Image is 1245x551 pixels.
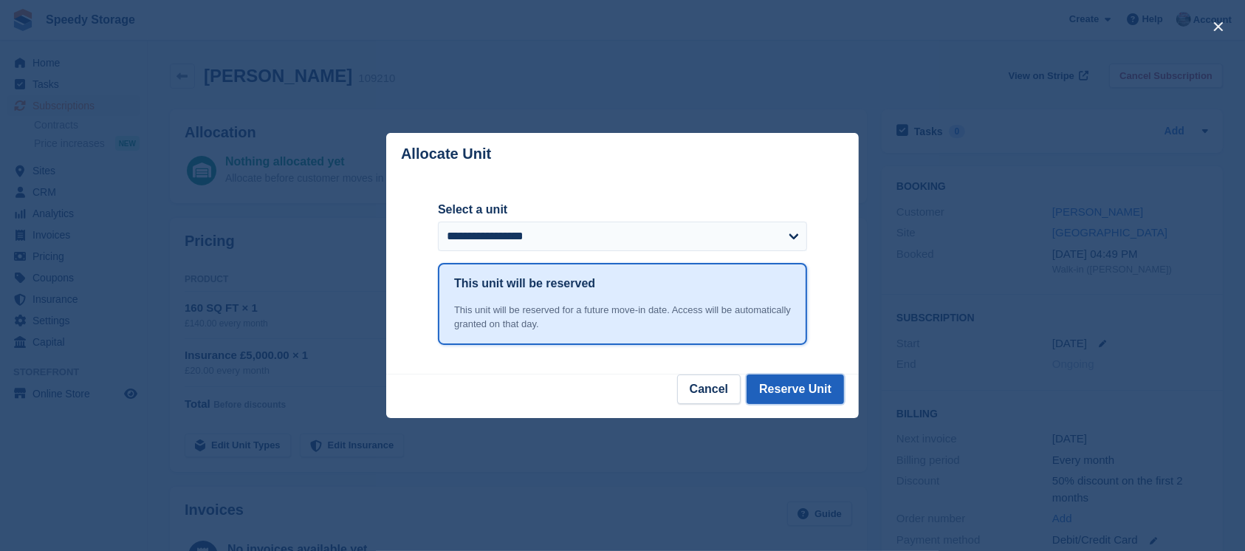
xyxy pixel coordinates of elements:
[438,201,807,219] label: Select a unit
[454,303,791,332] div: This unit will be reserved for a future move-in date. Access will be automatically granted on tha...
[454,275,595,292] h1: This unit will be reserved
[1207,15,1230,38] button: close
[677,374,741,404] button: Cancel
[747,374,844,404] button: Reserve Unit
[401,146,491,162] p: Allocate Unit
